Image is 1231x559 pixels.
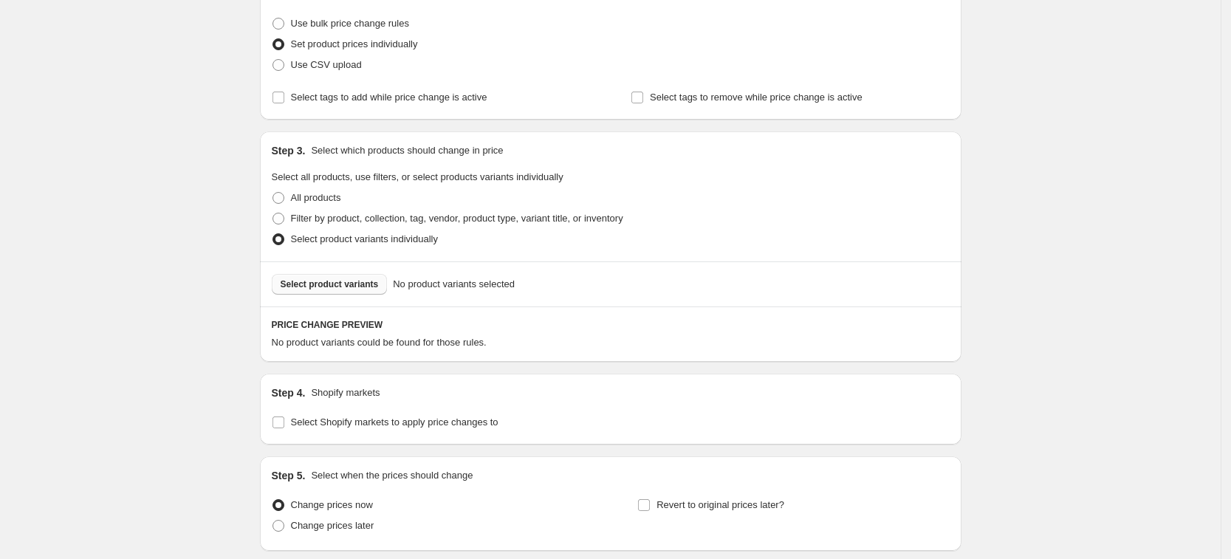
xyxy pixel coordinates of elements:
span: Change prices later [291,520,374,531]
span: No product variants could be found for those rules. [272,337,487,348]
span: Set product prices individually [291,38,418,49]
p: Select which products should change in price [311,143,503,158]
span: Select product variants individually [291,233,438,244]
span: Select tags to add while price change is active [291,92,487,103]
p: Select when the prices should change [311,468,473,483]
p: Shopify markets [311,385,380,400]
span: Select Shopify markets to apply price changes to [291,416,498,428]
span: Use CSV upload [291,59,362,70]
span: Select all products, use filters, or select products variants individually [272,171,563,182]
span: Select product variants [281,278,379,290]
span: All products [291,192,341,203]
span: Filter by product, collection, tag, vendor, product type, variant title, or inventory [291,213,623,224]
h6: PRICE CHANGE PREVIEW [272,319,950,331]
h2: Step 5. [272,468,306,483]
button: Select product variants [272,274,388,295]
h2: Step 4. [272,385,306,400]
span: Select tags to remove while price change is active [650,92,863,103]
span: Use bulk price change rules [291,18,409,29]
h2: Step 3. [272,143,306,158]
span: No product variants selected [393,277,515,292]
span: Change prices now [291,499,373,510]
span: Revert to original prices later? [656,499,784,510]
